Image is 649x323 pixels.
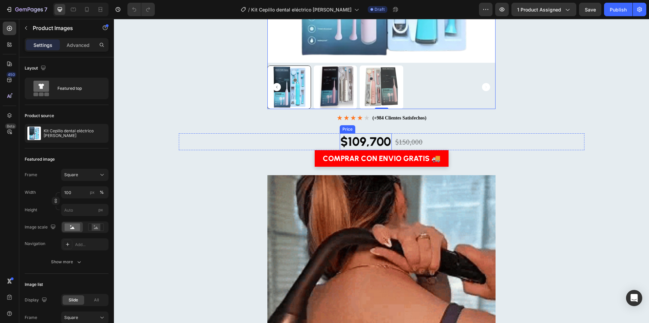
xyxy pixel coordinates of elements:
[227,107,240,113] div: Price
[75,242,107,248] div: Add...
[33,24,90,32] p: Product Images
[51,259,82,265] div: Show more
[61,186,109,198] input: px%
[25,223,57,232] div: Image scale
[57,81,99,96] div: Featured top
[243,96,249,102] span: ★
[25,256,109,268] button: Show more
[6,72,16,77] div: 450
[251,6,352,13] span: Kit Cepillo dental eléctrico [PERSON_NAME]
[25,64,47,73] div: Layout
[511,3,576,16] button: 1 product assigned
[88,188,96,196] button: %
[25,296,48,305] div: Display
[61,204,109,216] input: px
[248,6,250,13] span: /
[25,241,45,247] div: Navigation
[25,207,37,213] label: Height
[223,96,229,102] span: ★
[604,3,632,16] button: Publish
[33,42,52,49] p: Settings
[98,188,106,196] button: px
[61,169,109,181] button: Square
[201,131,335,148] button: <p>COMPRAR CON ENVIO GRATIS 🚚</p>
[25,189,36,195] label: Width
[25,315,37,321] label: Frame
[626,290,642,306] div: Open Intercom Messenger
[100,189,104,195] div: %
[250,96,256,102] span: ★
[610,6,627,13] div: Publish
[90,189,95,195] div: px
[209,134,327,145] p: COMPRAR CON ENVIO GRATIS 🚚
[25,172,37,178] label: Frame
[44,5,47,14] p: 7
[517,6,561,13] span: 1 product assigned
[585,7,596,12] span: Save
[98,207,103,212] span: px
[230,96,236,102] span: ★
[579,3,601,16] button: Save
[3,3,50,16] button: 7
[64,172,78,178] span: Square
[94,297,99,303] span: All
[159,64,167,72] button: Carousel Back Arrow
[226,114,278,132] div: $109,700
[259,96,313,103] div: (+984 Clientes Satisfechos)
[281,117,309,129] div: $150,000
[25,281,43,288] div: Image list
[114,19,649,323] iframe: Design area
[25,156,55,162] div: Featured image
[69,297,78,303] span: Slide
[27,127,41,140] img: product feature img
[44,129,106,138] p: Kit Cepillo dental eléctrico [PERSON_NAME]
[375,6,385,12] span: Draft
[127,3,155,16] div: Undo/Redo
[64,315,78,321] span: Square
[236,96,242,102] span: ★
[67,42,90,49] p: Advanced
[5,124,16,129] div: Beta
[25,113,54,119] div: Product source
[368,64,376,72] button: Carousel Next Arrow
